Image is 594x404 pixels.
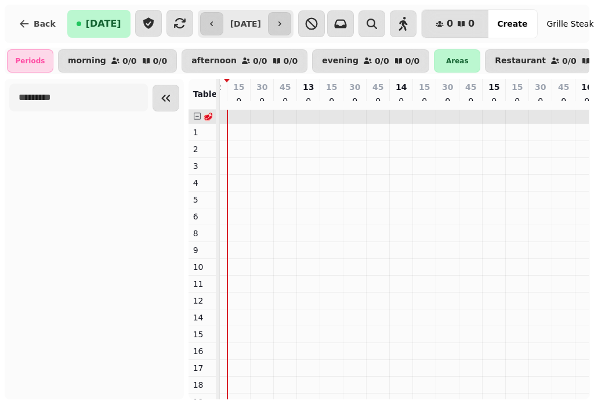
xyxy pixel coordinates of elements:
p: 15 [193,329,211,340]
p: 0 [513,95,522,107]
p: 0 / 0 [405,57,420,65]
p: 6 [193,211,211,222]
p: 0 / 0 [153,57,168,65]
p: 5 [193,194,211,205]
p: 45 [280,81,291,93]
p: 15 [233,81,244,93]
p: 15 [512,81,523,93]
p: 3 [193,160,211,172]
p: 0 / 0 [562,57,577,65]
p: 45 [558,81,569,93]
button: 00 [422,10,488,38]
p: 45 [372,81,383,93]
p: 0 [536,95,545,107]
div: Areas [434,49,480,73]
p: 1 [193,127,211,138]
button: Back [9,10,65,38]
p: 0 [327,95,336,107]
p: 0 [304,95,313,107]
p: afternoon [191,56,237,66]
p: 16 [581,81,592,93]
span: 🥩 Restaurant [203,112,267,121]
p: 0 [281,95,290,107]
p: 0 [374,95,383,107]
span: 0 [447,19,453,28]
button: Collapse sidebar [153,85,179,111]
p: 45 [465,81,476,93]
p: morning [68,56,106,66]
p: 15 [488,81,499,93]
p: 0 / 0 [122,57,137,65]
p: 15 [326,81,337,93]
p: 13 [303,81,314,93]
span: 0 [468,19,475,28]
p: 0 / 0 [284,57,298,65]
p: 2 [193,143,211,155]
p: 0 [420,95,429,107]
p: 16 [193,345,211,357]
span: Table [193,89,218,99]
p: 0 / 0 [253,57,267,65]
button: afternoon0/00/0 [182,49,307,73]
button: Create [488,10,537,38]
p: 10 [193,261,211,273]
p: 30 [349,81,360,93]
button: evening0/00/0 [312,49,429,73]
p: 11 [193,278,211,290]
p: 17 [193,362,211,374]
p: 0 [397,95,406,107]
p: 8 [193,228,211,239]
span: Back [34,20,56,28]
p: 15 [419,81,430,93]
div: Periods [7,49,53,73]
p: 30 [442,81,453,93]
span: [DATE] [86,19,121,28]
button: [DATE] [67,10,131,38]
p: 30 [535,81,546,93]
button: morning0/00/0 [58,49,177,73]
p: 0 / 0 [375,57,389,65]
p: 0 [234,95,244,107]
p: 9 [193,244,211,256]
p: 0 [258,95,267,107]
span: Create [497,20,527,28]
p: 0 [466,95,476,107]
p: 4 [193,177,211,189]
p: 0 [350,95,360,107]
p: 30 [256,81,267,93]
p: evening [322,56,358,66]
p: 14 [396,81,407,93]
p: 18 [193,379,211,391]
p: 0 [582,95,592,107]
p: 0 [559,95,568,107]
p: Restaurant [495,56,546,66]
p: 0 [490,95,499,107]
p: 12 [193,295,211,306]
p: 14 [193,312,211,323]
p: 0 [443,95,452,107]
